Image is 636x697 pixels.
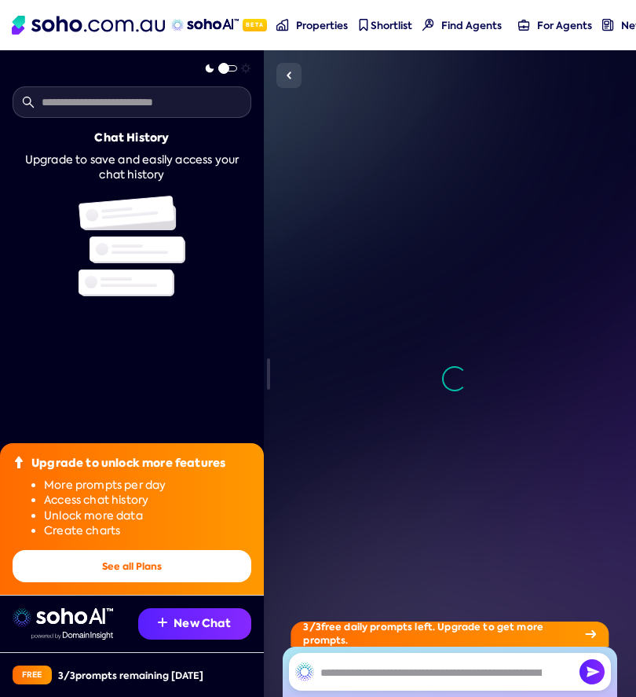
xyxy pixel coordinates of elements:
span: Shortlist [371,19,412,32]
img: Arrow icon [586,630,597,638]
img: news-nav icon [602,19,614,31]
span: Find Agents [441,19,502,32]
img: Send icon [579,659,605,684]
div: Chat History [94,130,169,146]
img: Chat history illustration [79,196,185,296]
button: See all Plans [13,550,251,582]
img: properties-nav icon [276,19,288,31]
img: Soho Logo [12,16,165,35]
img: sohoai logo [13,608,113,627]
img: shortlist-nav icon [357,19,369,31]
img: Recommendation icon [158,618,167,627]
button: New Chat [138,608,251,640]
img: Find agents icon [422,19,434,31]
img: Data provided by Domain Insight [31,632,113,640]
div: Free [13,666,52,684]
button: Send [579,659,605,684]
img: sohoAI logo [171,19,238,31]
img: SohoAI logo black [295,662,314,681]
span: Beta [243,19,267,31]
div: 3 / 3 free daily prompts left. Upgrade to get more prompts. [291,622,609,647]
img: Upgrade icon [13,456,25,468]
span: Properties [296,19,348,32]
span: For Agents [537,19,592,32]
li: Access chat history [44,493,251,508]
div: Upgrade to unlock more features [31,456,225,471]
img: for-agents-nav icon [518,19,530,31]
li: Create charts [44,523,251,539]
li: More prompts per day [44,478,251,493]
img: Sidebar toggle icon [280,66,298,85]
li: Unlock more data [44,508,251,524]
div: 3 / 3 prompts remaining [DATE] [58,669,203,682]
div: Upgrade to save and easily access your chat history [13,152,251,183]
